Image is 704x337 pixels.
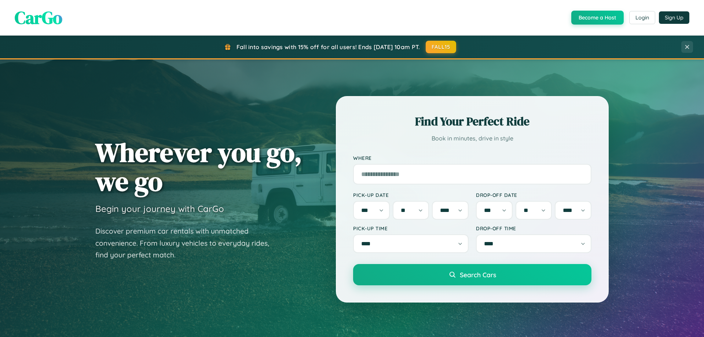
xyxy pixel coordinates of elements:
h1: Wherever you go, we go [95,138,302,196]
button: Sign Up [659,11,689,24]
label: Drop-off Date [476,192,591,198]
p: Discover premium car rentals with unmatched convenience. From luxury vehicles to everyday rides, ... [95,225,279,261]
label: Where [353,155,591,161]
span: Search Cars [460,271,496,279]
h3: Begin your journey with CarGo [95,203,224,214]
button: Login [629,11,655,24]
button: FALL15 [426,41,456,53]
label: Pick-up Date [353,192,469,198]
label: Drop-off Time [476,225,591,231]
p: Book in minutes, drive in style [353,133,591,144]
button: Search Cars [353,264,591,285]
span: Fall into savings with 15% off for all users! Ends [DATE] 10am PT. [236,43,420,51]
label: Pick-up Time [353,225,469,231]
span: CarGo [15,6,62,30]
button: Become a Host [571,11,624,25]
h2: Find Your Perfect Ride [353,113,591,129]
